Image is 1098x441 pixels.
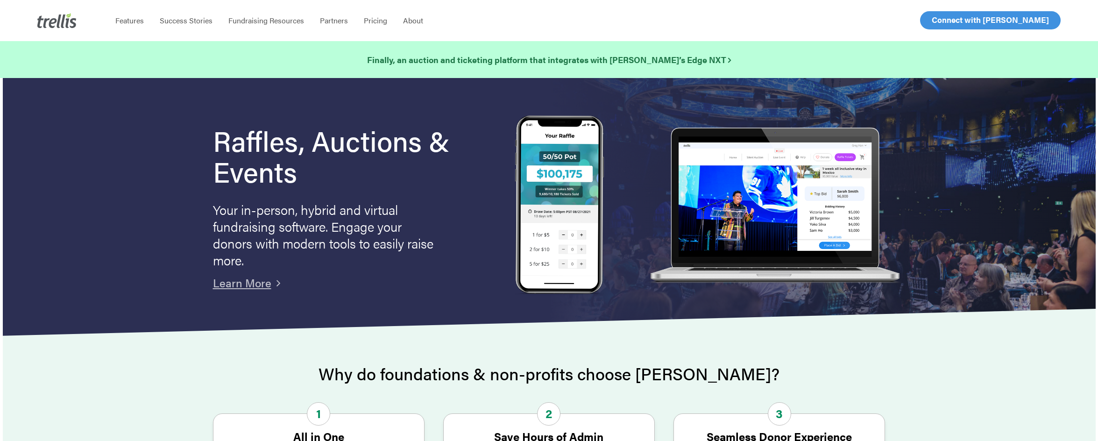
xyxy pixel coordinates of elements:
[213,201,437,268] p: Your in-person, hybrid and virtual fundraising software. Engage your donors with modern tools to ...
[213,275,271,291] a: Learn More
[160,15,213,26] span: Success Stories
[213,364,885,383] h2: Why do foundations & non-profits choose [PERSON_NAME]?
[932,14,1049,25] span: Connect with [PERSON_NAME]
[395,16,431,25] a: About
[320,15,348,26] span: Partners
[356,16,395,25] a: Pricing
[920,11,1061,29] a: Connect with [PERSON_NAME]
[107,16,152,25] a: Features
[228,15,304,26] span: Fundraising Resources
[312,16,356,25] a: Partners
[364,15,387,26] span: Pricing
[403,15,423,26] span: About
[115,15,144,26] span: Features
[307,402,330,426] span: 1
[537,402,560,426] span: 2
[645,128,904,284] img: rafflelaptop_mac_optim.png
[220,16,312,25] a: Fundraising Resources
[367,54,731,65] strong: Finally, an auction and ticketing platform that integrates with [PERSON_NAME]’s Edge NXT
[152,16,220,25] a: Success Stories
[37,13,77,28] img: Trellis
[367,53,731,66] a: Finally, an auction and ticketing platform that integrates with [PERSON_NAME]’s Edge NXT
[768,402,791,426] span: 3
[213,125,471,186] h1: Raffles, Auctions & Events
[515,115,604,296] img: Trellis Raffles, Auctions and Event Fundraising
